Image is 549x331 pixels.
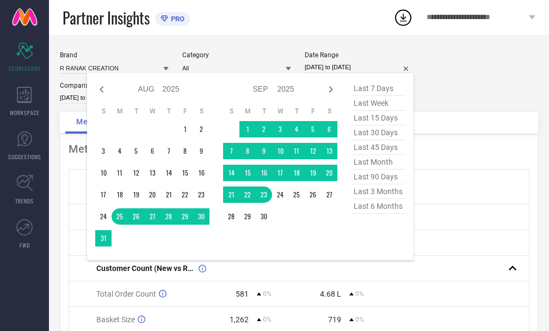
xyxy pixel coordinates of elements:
[351,111,405,125] span: last 15 days
[76,117,106,126] span: Metrics
[144,143,161,159] td: Wed Aug 06 2025
[112,165,128,181] td: Mon Aug 11 2025
[288,121,305,137] td: Thu Sep 04 2025
[112,143,128,159] td: Mon Aug 04 2025
[230,315,249,324] div: 1,262
[351,81,405,96] span: last 7 days
[239,107,256,116] th: Monday
[263,290,272,298] span: 0%
[351,184,405,199] span: last 3 months
[321,107,337,116] th: Saturday
[256,165,272,181] td: Tue Sep 16 2025
[305,186,321,203] td: Fri Sep 26 2025
[288,107,305,116] th: Thursday
[305,51,414,59] div: Date Range
[177,107,193,116] th: Friday
[256,121,272,137] td: Tue Sep 02 2025
[263,316,272,323] span: 0%
[223,208,239,225] td: Sun Sep 28 2025
[272,165,288,181] td: Wed Sep 17 2025
[324,83,337,96] div: Next month
[272,143,288,159] td: Wed Sep 10 2025
[288,186,305,203] td: Thu Sep 25 2025
[305,121,321,137] td: Fri Sep 05 2025
[112,208,128,225] td: Mon Aug 25 2025
[144,186,161,203] td: Wed Aug 20 2025
[96,290,156,298] span: Total Order Count
[239,143,256,159] td: Mon Sep 08 2025
[223,186,239,203] td: Sun Sep 21 2025
[321,165,337,181] td: Sat Sep 20 2025
[351,170,405,184] span: last 90 days
[193,121,209,137] td: Sat Aug 02 2025
[128,107,144,116] th: Tuesday
[177,143,193,159] td: Fri Aug 08 2025
[355,316,364,323] span: 0%
[193,208,209,225] td: Sat Aug 30 2025
[351,199,405,214] span: last 6 months
[9,64,41,73] span: SCORECARDS
[305,62,414,73] input: Select date range
[239,165,256,181] td: Mon Sep 15 2025
[320,290,341,298] div: 4.68 L
[63,7,150,29] span: Partner Insights
[69,142,529,155] div: Metrics
[96,315,135,324] span: Basket Size
[95,208,112,225] td: Sun Aug 24 2025
[305,165,321,181] td: Fri Sep 19 2025
[236,290,249,298] div: 581
[20,241,30,249] span: FWD
[60,51,169,59] div: Brand
[305,143,321,159] td: Fri Sep 12 2025
[15,197,34,205] span: TRENDS
[239,186,256,203] td: Mon Sep 22 2025
[161,208,177,225] td: Thu Aug 28 2025
[288,165,305,181] td: Thu Sep 18 2025
[321,186,337,203] td: Sat Sep 27 2025
[10,109,40,117] span: WORKSPACE
[321,121,337,137] td: Sat Sep 06 2025
[144,107,161,116] th: Wednesday
[305,107,321,116] th: Friday
[95,165,112,181] td: Sun Aug 10 2025
[168,15,184,23] span: PRO
[144,165,161,181] td: Wed Aug 13 2025
[95,107,112,116] th: Sunday
[288,143,305,159] td: Thu Sep 11 2025
[193,143,209,159] td: Sat Aug 09 2025
[112,186,128,203] td: Mon Aug 18 2025
[351,140,405,155] span: last 45 days
[223,165,239,181] td: Sun Sep 14 2025
[177,186,193,203] td: Fri Aug 22 2025
[223,143,239,159] td: Sun Sep 07 2025
[95,143,112,159] td: Sun Aug 03 2025
[128,186,144,203] td: Tue Aug 19 2025
[393,8,413,27] div: Open download list
[272,121,288,137] td: Wed Sep 03 2025
[272,107,288,116] th: Wednesday
[193,165,209,181] td: Sat Aug 16 2025
[351,125,405,140] span: last 30 days
[355,290,364,298] span: 0%
[128,208,144,225] td: Tue Aug 26 2025
[95,186,112,203] td: Sun Aug 17 2025
[272,186,288,203] td: Wed Sep 24 2025
[60,82,169,89] div: Comparison Period
[193,186,209,203] td: Sat Aug 23 2025
[177,121,193,137] td: Fri Aug 01 2025
[161,107,177,116] th: Thursday
[193,107,209,116] th: Saturday
[161,143,177,159] td: Thu Aug 07 2025
[177,208,193,225] td: Fri Aug 29 2025
[60,92,169,104] input: Select comparison period
[351,96,405,111] span: last week
[161,186,177,203] td: Thu Aug 21 2025
[321,143,337,159] td: Sat Sep 13 2025
[177,165,193,181] td: Fri Aug 15 2025
[182,51,291,59] div: Category
[8,153,41,161] span: SUGGESTIONS
[256,186,272,203] td: Tue Sep 23 2025
[256,208,272,225] td: Tue Sep 30 2025
[144,208,161,225] td: Wed Aug 27 2025
[95,230,112,246] td: Sun Aug 31 2025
